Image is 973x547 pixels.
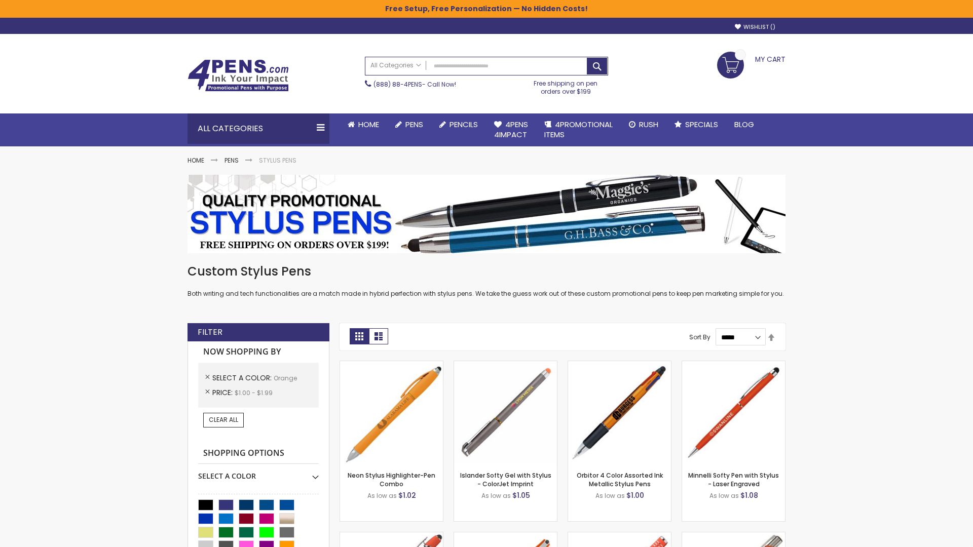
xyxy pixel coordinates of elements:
[740,490,758,500] span: $1.08
[621,113,666,136] a: Rush
[340,361,443,464] img: Neon Stylus Highlighter-Pen Combo-Orange
[340,361,443,369] a: Neon Stylus Highlighter-Pen Combo-Orange
[188,156,204,165] a: Home
[494,119,528,140] span: 4Pens 4impact
[212,387,235,398] span: Price
[387,113,431,136] a: Pens
[568,361,671,369] a: Orbitor 4 Color Assorted Ink Metallic Stylus Pens-Orange
[734,119,754,130] span: Blog
[626,490,644,500] span: $1.00
[682,361,785,369] a: Minnelli Softy Pen with Stylus - Laser Engraved-Orange
[568,532,671,540] a: Marin Softy Pen with Stylus - Laser Engraved-Orange
[188,59,289,92] img: 4Pens Custom Pens and Promotional Products
[577,471,663,488] a: Orbitor 4 Color Assorted Ink Metallic Stylus Pens
[188,263,785,298] div: Both writing and tech functionalities are a match made in hybrid perfection with stylus pens. We ...
[188,175,785,253] img: Stylus Pens
[666,113,726,136] a: Specials
[454,361,557,369] a: Islander Softy Gel with Stylus - ColorJet Imprint-Orange
[568,361,671,464] img: Orbitor 4 Color Assorted Ink Metallic Stylus Pens-Orange
[431,113,486,136] a: Pencils
[198,327,222,338] strong: Filter
[735,23,775,31] a: Wishlist
[726,113,762,136] a: Blog
[688,471,779,488] a: Minnelli Softy Pen with Stylus - Laser Engraved
[398,490,416,500] span: $1.02
[486,113,536,146] a: 4Pens4impact
[523,75,609,96] div: Free shipping on pen orders over $199
[224,156,239,165] a: Pens
[350,328,369,344] strong: Grid
[198,443,319,464] strong: Shopping Options
[358,119,379,130] span: Home
[460,471,551,488] a: Islander Softy Gel with Stylus - ColorJet Imprint
[682,361,785,464] img: Minnelli Softy Pen with Stylus - Laser Engraved-Orange
[259,156,296,165] strong: Stylus Pens
[340,532,443,540] a: 4P-MS8B-Orange
[235,388,273,397] span: $1.00 - $1.99
[405,119,423,130] span: Pens
[685,119,718,130] span: Specials
[367,491,397,500] span: As low as
[454,361,557,464] img: Islander Softy Gel with Stylus - ColorJet Imprint-Orange
[198,341,319,363] strong: Now Shopping by
[639,119,658,130] span: Rush
[544,119,613,140] span: 4PROMOTIONAL ITEMS
[370,61,421,69] span: All Categories
[198,464,319,481] div: Select A Color
[212,373,274,383] span: Select A Color
[709,491,739,500] span: As low as
[348,471,435,488] a: Neon Stylus Highlighter-Pen Combo
[454,532,557,540] a: Avendale Velvet Touch Stylus Gel Pen-Orange
[512,490,530,500] span: $1.05
[373,80,422,89] a: (888) 88-4PENS
[373,80,456,89] span: - Call Now!
[689,333,710,341] label: Sort By
[481,491,511,500] span: As low as
[450,119,478,130] span: Pencils
[188,113,329,144] div: All Categories
[203,413,244,427] a: Clear All
[340,113,387,136] a: Home
[536,113,621,146] a: 4PROMOTIONALITEMS
[209,415,238,424] span: Clear All
[365,57,426,74] a: All Categories
[188,263,785,280] h1: Custom Stylus Pens
[682,532,785,540] a: Tres-Chic Softy Brights with Stylus Pen - Laser-Orange
[595,491,625,500] span: As low as
[274,374,297,382] span: Orange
